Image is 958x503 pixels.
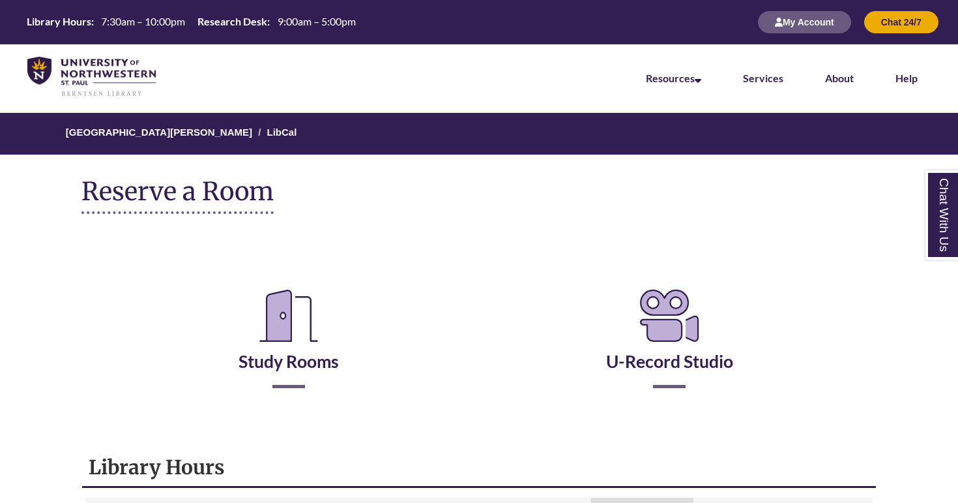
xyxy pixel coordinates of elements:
[278,15,356,27] span: 9:00am – 5:00pm
[895,72,918,84] a: Help
[89,455,869,480] h1: Library Hours
[606,318,733,372] a: U-Record Studio
[81,247,877,427] div: Reserve a Room
[81,177,274,214] h1: Reserve a Room
[825,72,854,84] a: About
[22,14,360,30] a: Hours Today
[22,14,96,29] th: Library Hours:
[646,72,701,84] a: Resources
[758,11,851,33] button: My Account
[864,16,938,27] a: Chat 24/7
[22,14,360,29] table: Hours Today
[81,113,877,155] nav: Breadcrumb
[864,11,938,33] button: Chat 24/7
[267,127,297,138] a: LibCal
[758,16,851,27] a: My Account
[239,318,339,372] a: Study Rooms
[66,127,252,138] a: [GEOGRAPHIC_DATA][PERSON_NAME]
[192,14,272,29] th: Research Desk:
[27,57,156,97] img: UNWSP Library Logo
[743,72,783,84] a: Services
[101,15,185,27] span: 7:30am – 10:00pm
